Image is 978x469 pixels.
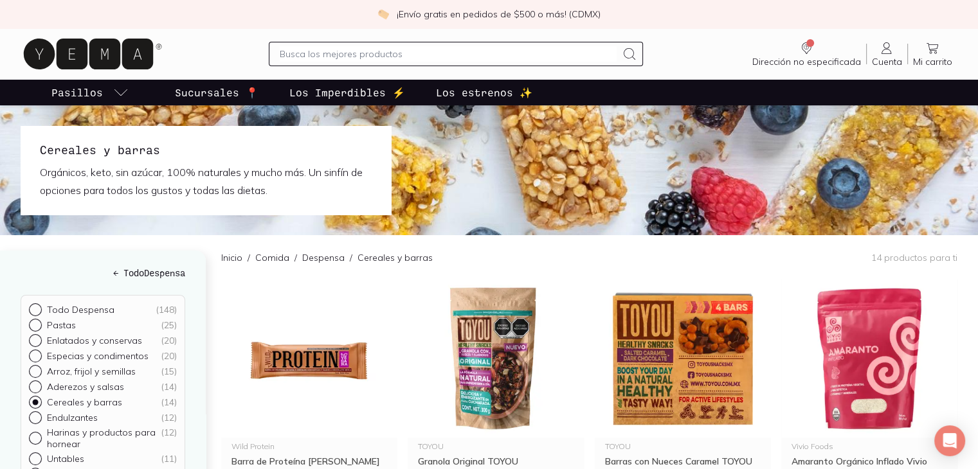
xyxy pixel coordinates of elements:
img: Granola Original TOYOU [408,279,584,438]
div: ( 20 ) [161,335,177,346]
div: ( 14 ) [161,396,177,408]
span: / [242,251,255,264]
div: TOYOU [605,443,761,450]
p: ¡Envío gratis en pedidos de $500 o más! (CDMX) [397,8,601,21]
a: pasillo-todos-link [49,80,131,105]
div: ( 12 ) [161,427,177,450]
p: Endulzantes [47,412,98,423]
a: Sucursales 📍 [172,80,261,105]
div: ( 14 ) [161,381,177,393]
p: Pasillos [51,85,103,100]
p: Orgánicos, keto, sin azúcar, 100% naturales y mucho más. Un sinfín de opciones para todos los gus... [40,163,372,199]
h5: ← Todo Despensa [21,266,185,279]
a: ← TodoDespensa [21,266,185,279]
p: Cereales y barras [47,396,122,408]
p: Pastas [47,319,76,331]
span: / [289,251,302,264]
p: Todo Despensa [47,304,114,315]
div: ( 20 ) [161,350,177,362]
p: 14 productos para ti [871,252,957,263]
span: Dirección no especificada [752,56,861,67]
img: check [377,8,389,20]
p: Los Imperdibles ⚡️ [289,85,405,100]
p: Aderezos y salsas [47,381,124,393]
a: Mi carrito [908,40,957,67]
h1: Cereales y barras [40,141,372,158]
a: Inicio [221,252,242,263]
a: Los estrenos ✨ [433,80,535,105]
img: Amaranto Orgánico Inflado Vivio Foods [781,279,957,438]
a: Comida [255,252,289,263]
a: Cuenta [867,40,907,67]
p: Especias y condimentos [47,350,149,362]
div: ( 148 ) [156,304,177,315]
a: Los Imperdibles ⚡️ [287,80,408,105]
p: Cereales y barras [358,251,433,264]
div: ( 12 ) [161,412,177,423]
div: ( 11 ) [161,453,177,465]
a: Dirección no especificada [747,40,866,67]
p: Los estrenos ✨ [436,85,532,100]
span: Mi carrito [913,56,952,67]
div: ( 15 ) [161,366,177,377]
p: Enlatados y conservas [47,335,142,346]
div: Wild Protein [231,443,387,450]
span: / [345,251,358,264]
div: ( 25 ) [161,319,177,331]
p: Untables [47,453,84,465]
p: Sucursales 📍 [175,85,258,100]
img: Barras con Nueces Caramel TOYOU [595,279,771,438]
img: Barra de Proteína Sabor Moka [221,279,397,438]
p: Harinas y productos para hornear [47,427,161,450]
span: Cuenta [872,56,902,67]
div: Open Intercom Messenger [934,425,965,456]
div: TOYOU [418,443,574,450]
p: Arroz, frijol y semillas [47,366,136,377]
input: Busca los mejores productos [280,46,617,62]
a: Despensa [302,252,345,263]
div: Vivio Foods [792,443,947,450]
